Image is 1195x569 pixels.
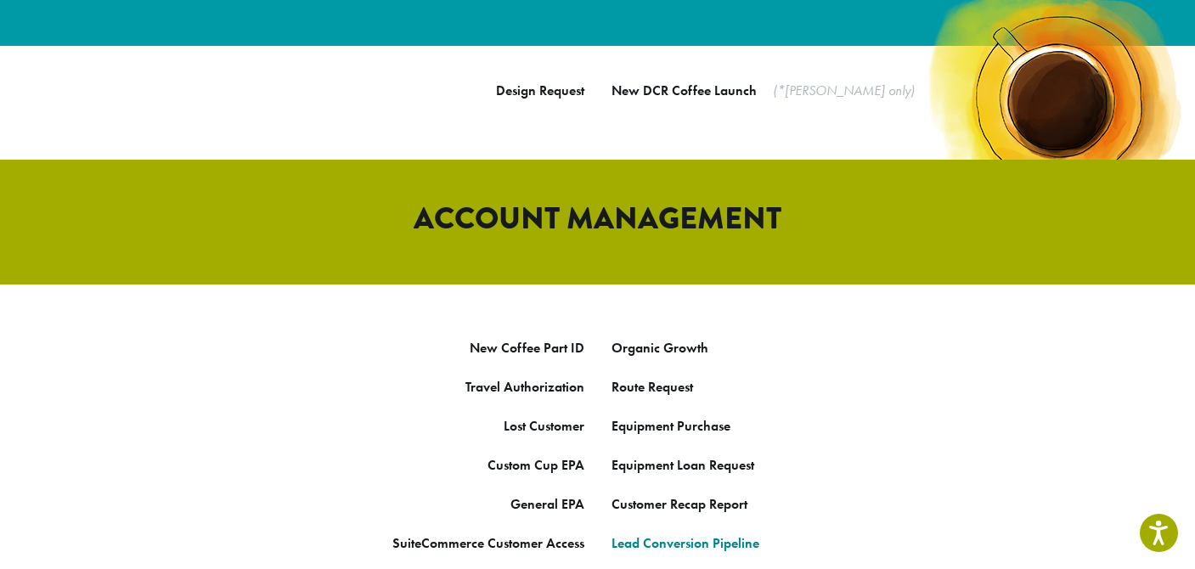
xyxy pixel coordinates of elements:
[719,417,730,435] a: se
[510,495,584,513] a: General EPA
[612,495,747,513] a: Customer Recap Report
[488,456,584,474] a: Custom Cup EPA
[470,339,584,357] a: New Coffee Part ID
[392,534,584,552] a: SuiteCommerce Customer Access
[612,378,693,396] a: Route Request
[612,456,754,474] a: Equipment Loan Request
[612,417,719,435] a: Equipment Purcha
[114,200,1082,237] h2: ACCOUNT MANAGEMENT
[612,82,757,99] a: New DCR Coffee Launch
[504,417,584,435] a: Lost Customer
[612,339,708,357] a: Organic Growth
[612,534,759,552] a: Lead Conversion Pipeline
[465,378,584,396] a: Travel Authorization
[773,82,915,99] em: (*[PERSON_NAME] only)
[496,82,584,99] a: Design Request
